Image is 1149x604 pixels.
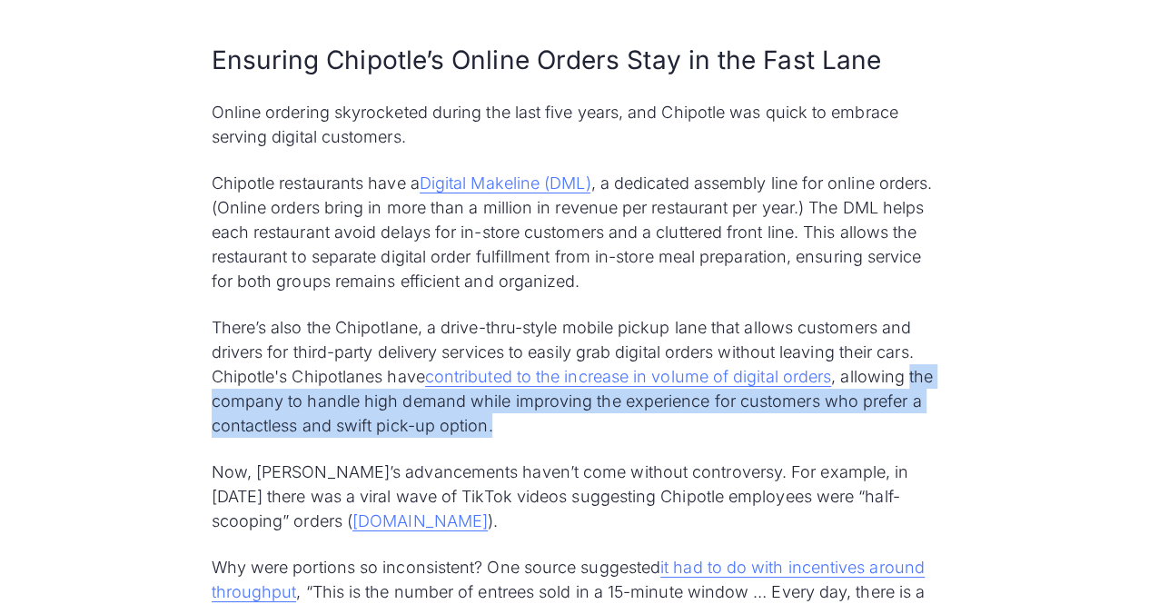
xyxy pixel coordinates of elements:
p: Now, [PERSON_NAME]’s advancements haven’t come without controversy. For example, in [DATE] there ... [212,460,938,533]
a: Digital Makeline (DML) [420,173,591,193]
p: Chipotle restaurants have a , a dedicated assembly line for online orders. (Online orders bring i... [212,171,938,293]
p: There’s also the Chipotlane, a drive-thru-style mobile pickup lane that allows customers and driv... [212,315,938,438]
a: it had to do with incentives around throughput [212,558,925,602]
h2: Ensuring Chipotle’s Online Orders Stay in the Fast Lane [212,43,938,78]
a: contributed to the increase in volume of digital orders [425,367,831,387]
p: Online ordering skyrocketed during the last five years, and Chipotle was quick to embrace serving... [212,100,938,149]
a: [DOMAIN_NAME] [352,511,488,531]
